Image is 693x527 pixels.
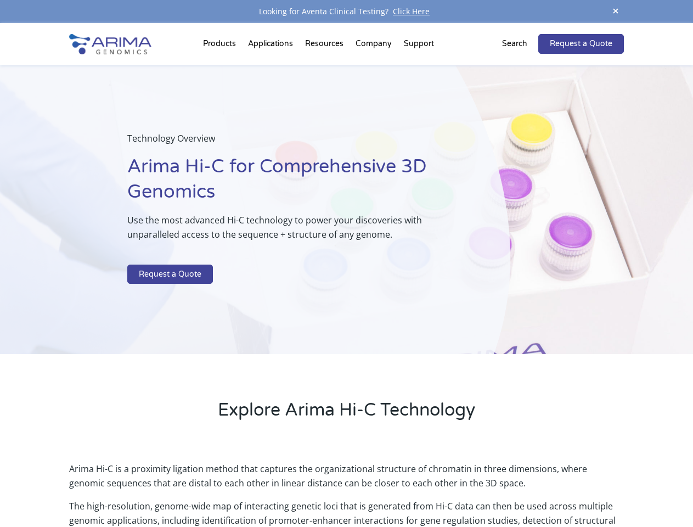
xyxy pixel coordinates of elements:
p: Technology Overview [127,131,455,154]
a: Request a Quote [127,265,213,284]
a: Click Here [388,6,434,16]
p: Search [502,37,527,51]
h2: Explore Arima Hi-C Technology [69,398,623,431]
p: Use the most advanced Hi-C technology to power your discoveries with unparalleled access to the s... [127,213,455,250]
h1: Arima Hi-C for Comprehensive 3D Genomics [127,154,455,213]
p: Arima Hi-C is a proximity ligation method that captures the organizational structure of chromatin... [69,462,623,499]
img: Arima-Genomics-logo [69,34,151,54]
a: Request a Quote [538,34,624,54]
div: Looking for Aventa Clinical Testing? [69,4,623,19]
